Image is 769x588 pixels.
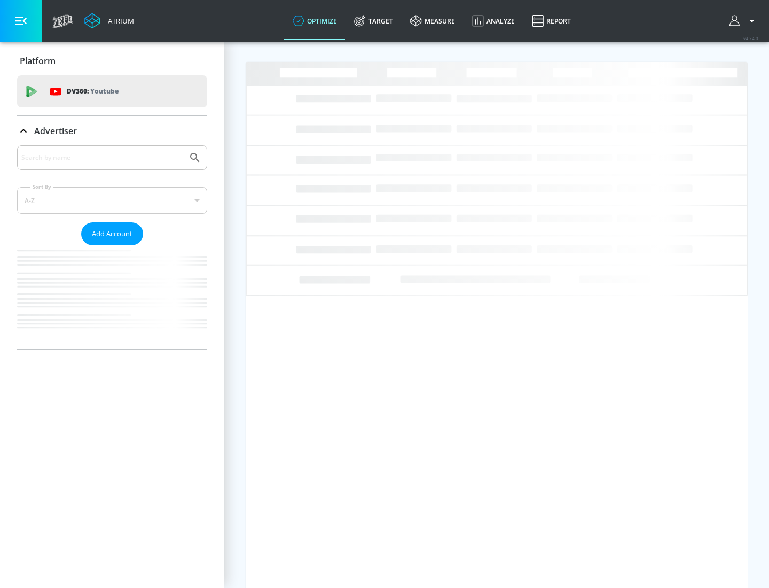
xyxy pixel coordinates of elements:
input: Search by name [21,151,183,165]
p: Advertiser [34,125,77,137]
button: Add Account [81,222,143,245]
div: DV360: Youtube [17,75,207,107]
p: Youtube [90,86,119,97]
p: Platform [20,55,56,67]
label: Sort By [30,183,53,190]
p: DV360: [67,86,119,97]
div: A-Z [17,187,207,214]
a: Report [523,2,579,40]
span: v 4.24.0 [743,35,758,41]
a: measure [402,2,464,40]
div: Platform [17,46,207,76]
nav: list of Advertiser [17,245,207,349]
a: Analyze [464,2,523,40]
a: Target [346,2,402,40]
a: optimize [284,2,346,40]
a: Atrium [84,13,134,29]
span: Add Account [92,228,132,240]
div: Advertiser [17,145,207,349]
div: Atrium [104,16,134,26]
div: Advertiser [17,116,207,146]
